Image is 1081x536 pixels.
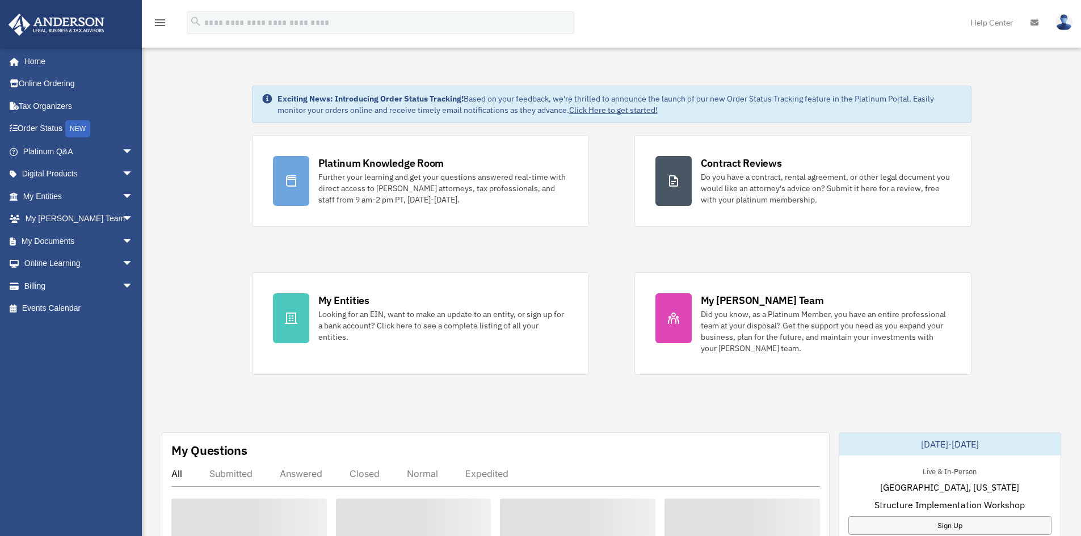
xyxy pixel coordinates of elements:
[8,275,150,297] a: Billingarrow_drop_down
[209,468,253,479] div: Submitted
[8,208,150,230] a: My [PERSON_NAME] Teamarrow_drop_down
[277,93,962,116] div: Based on your feedback, we're thrilled to announce the launch of our new Order Status Tracking fe...
[318,309,568,343] div: Looking for an EIN, want to make an update to an entity, or sign up for a bank account? Click her...
[65,120,90,137] div: NEW
[880,480,1019,494] span: [GEOGRAPHIC_DATA], [US_STATE]
[914,465,986,476] div: Live & In-Person
[848,516,1051,535] a: Sign Up
[701,171,950,205] div: Do you have a contract, rental agreement, or other legal document you would like an attorney's ad...
[8,95,150,117] a: Tax Organizers
[350,468,380,479] div: Closed
[569,105,658,115] a: Click Here to get started!
[318,293,369,307] div: My Entities
[171,442,247,459] div: My Questions
[122,230,145,253] span: arrow_drop_down
[277,94,464,104] strong: Exciting News: Introducing Order Status Tracking!
[8,230,150,252] a: My Documentsarrow_drop_down
[153,16,167,29] i: menu
[1055,14,1072,31] img: User Pic
[122,208,145,231] span: arrow_drop_down
[8,117,150,141] a: Order StatusNEW
[839,433,1061,455] div: [DATE]-[DATE]
[8,252,150,275] a: Online Learningarrow_drop_down
[8,297,150,320] a: Events Calendar
[280,468,322,479] div: Answered
[874,498,1025,512] span: Structure Implementation Workshop
[122,275,145,298] span: arrow_drop_down
[634,135,971,227] a: Contract Reviews Do you have a contract, rental agreement, or other legal document you would like...
[701,293,824,307] div: My [PERSON_NAME] Team
[318,171,568,205] div: Further your learning and get your questions answered real-time with direct access to [PERSON_NAM...
[465,468,508,479] div: Expedited
[252,135,589,227] a: Platinum Knowledge Room Further your learning and get your questions answered real-time with dire...
[171,468,182,479] div: All
[122,185,145,208] span: arrow_drop_down
[8,73,150,95] a: Online Ordering
[8,163,150,185] a: Digital Productsarrow_drop_down
[318,156,444,170] div: Platinum Knowledge Room
[122,163,145,186] span: arrow_drop_down
[634,272,971,375] a: My [PERSON_NAME] Team Did you know, as a Platinum Member, you have an entire professional team at...
[122,252,145,276] span: arrow_drop_down
[122,140,145,163] span: arrow_drop_down
[407,468,438,479] div: Normal
[190,15,202,28] i: search
[8,140,150,163] a: Platinum Q&Aarrow_drop_down
[252,272,589,375] a: My Entities Looking for an EIN, want to make an update to an entity, or sign up for a bank accoun...
[701,309,950,354] div: Did you know, as a Platinum Member, you have an entire professional team at your disposal? Get th...
[5,14,108,36] img: Anderson Advisors Platinum Portal
[701,156,782,170] div: Contract Reviews
[8,185,150,208] a: My Entitiesarrow_drop_down
[8,50,145,73] a: Home
[153,20,167,29] a: menu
